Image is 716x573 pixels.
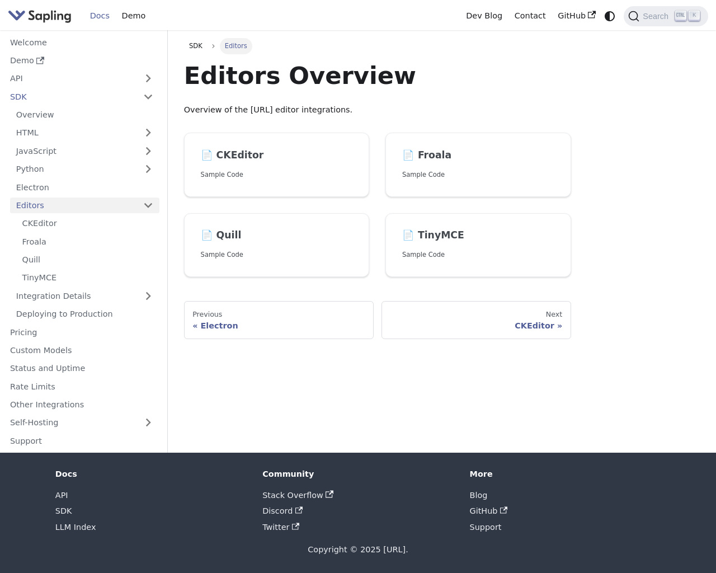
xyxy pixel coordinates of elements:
[10,288,159,304] a: Integration Details
[390,310,562,319] div: Next
[10,198,137,214] a: Editors
[10,107,159,123] a: Overview
[4,415,159,431] a: Self-Hosting
[184,213,370,278] a: 📄️ QuillSample Code
[16,252,159,268] a: Quill
[385,133,571,197] a: 📄️ FroalaSample Code
[201,229,353,242] h2: Quill
[4,360,159,377] a: Status and Uptime
[55,469,247,479] div: Docs
[4,53,159,69] a: Demo
[4,34,159,50] a: Welcome
[639,12,675,21] span: Search
[4,378,159,394] a: Rate Limits
[262,506,303,515] a: Discord
[8,8,76,24] a: Sapling.ai
[55,523,96,532] a: LLM Index
[4,324,159,340] a: Pricing
[602,8,618,24] button: Switch between dark and light mode (currently system mode)
[192,310,365,319] div: Previous
[16,270,159,286] a: TinyMCE
[470,523,502,532] a: Support
[10,143,159,159] a: JavaScript
[4,88,137,105] a: SDK
[470,491,488,500] a: Blog
[402,149,554,162] h2: Froala
[201,149,353,162] h2: CKEditor
[470,506,508,515] a: GitHub
[10,161,159,177] a: Python
[184,38,571,54] nav: Breadcrumbs
[390,321,562,331] div: CKEditor
[137,71,159,87] button: Expand sidebar category 'API'
[55,506,72,515] a: SDK
[184,133,370,197] a: 📄️ CKEditorSample Code
[201,170,353,180] p: Sample Code
[402,250,554,260] p: Sample Code
[381,301,571,339] a: NextCKEditor
[262,469,454,479] div: Community
[552,7,601,25] a: GitHub
[689,11,700,21] kbd: K
[16,215,159,232] a: CKEditor
[508,7,552,25] a: Contact
[220,38,253,54] span: Editors
[10,306,159,322] a: Deploying to Production
[184,60,571,91] h1: Editors Overview
[4,433,159,449] a: Support
[624,6,708,26] button: Search (Ctrl+K)
[55,491,68,500] a: API
[262,491,333,500] a: Stack Overflow
[184,104,571,117] p: Overview of the [URL] editor integrations.
[137,198,159,214] button: Collapse sidebar category 'Editors'
[4,71,137,87] a: API
[460,7,508,25] a: Dev Blog
[184,301,374,339] a: PreviousElectron
[189,42,202,50] span: SDK
[84,7,116,25] a: Docs
[184,38,208,54] a: SDK
[470,469,661,479] div: More
[402,170,554,180] p: Sample Code
[402,229,554,242] h2: TinyMCE
[4,397,159,413] a: Other Integrations
[137,88,159,105] button: Collapse sidebar category 'SDK'
[262,523,299,532] a: Twitter
[385,213,571,278] a: 📄️ TinyMCESample Code
[192,321,365,331] div: Electron
[10,179,159,195] a: Electron
[10,125,159,141] a: HTML
[184,301,571,339] nav: Docs pages
[201,250,353,260] p: Sample Code
[55,543,661,557] div: Copyright © 2025 [URL].
[16,233,159,250] a: Froala
[4,342,159,359] a: Custom Models
[8,8,72,24] img: Sapling.ai
[116,7,152,25] a: Demo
